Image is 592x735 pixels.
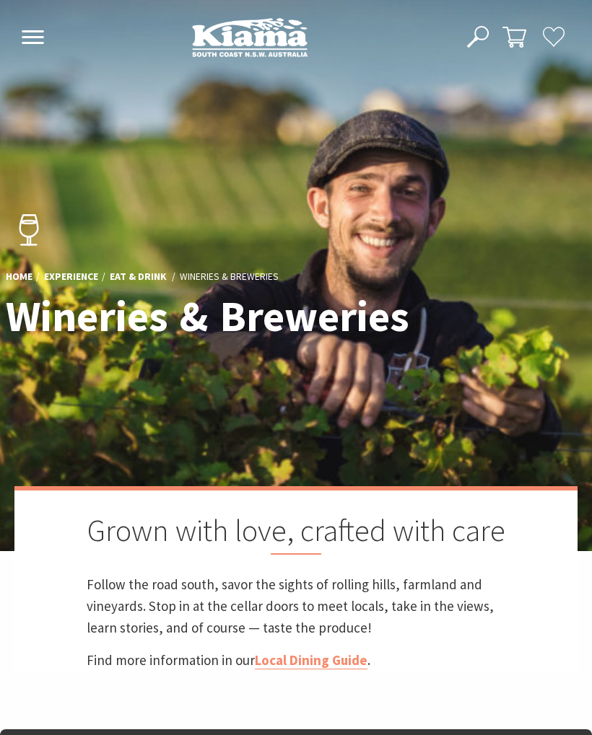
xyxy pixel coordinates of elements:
li: Wineries & Breweries [180,268,279,283]
img: Kiama Logo [192,17,308,57]
p: Find more information in our . [87,649,505,671]
a: Experience [44,269,98,283]
a: Home [6,269,32,283]
h2: Grown with love, crafted with care [87,512,505,555]
a: Eat & Drink [110,269,166,283]
h1: Wineries & Breweries [6,293,414,340]
p: Follow the road south, savor the sights of rolling hills, farmland and vineyards. Stop in at the ... [87,573,505,638]
a: Local Dining Guide [255,651,367,669]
